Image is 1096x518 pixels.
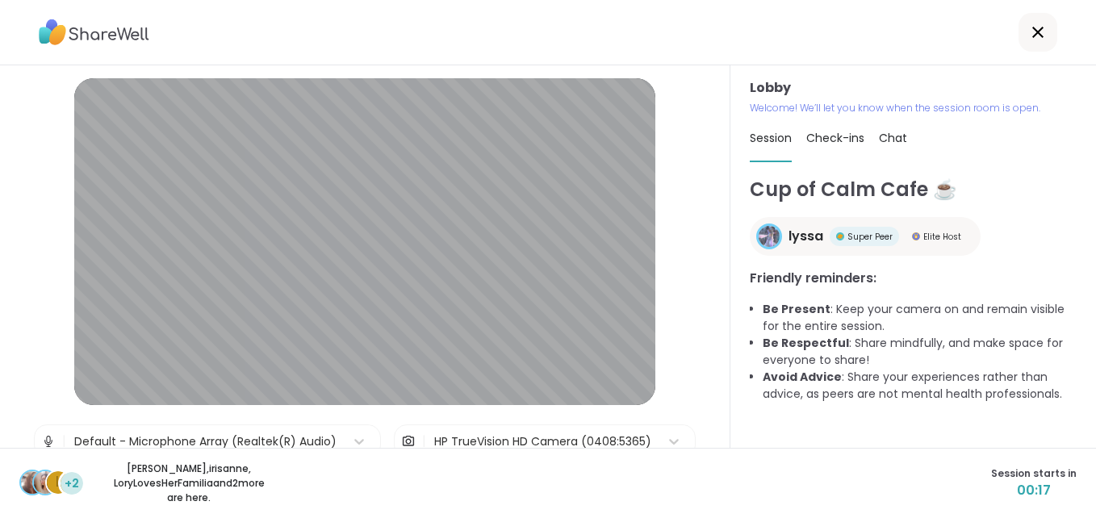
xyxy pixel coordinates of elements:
p: [PERSON_NAME] , irisanne , LoryLovesHerFamilia and 2 more are here. [98,462,279,505]
img: Super Peer [836,232,844,240]
img: Elite Host [912,232,920,240]
span: lyssa [789,227,823,246]
img: Microphone [41,425,56,457]
li: : Share mindfully, and make space for everyone to share! [763,335,1077,369]
div: Default - Microphone Array (Realtek(R) Audio) [74,433,337,450]
img: dodi [21,471,44,494]
span: Session [750,130,792,146]
img: ShareWell Logo [39,14,149,51]
li: : Share your experiences rather than advice, as peers are not mental health professionals. [763,369,1077,403]
b: Be Present [763,301,830,317]
span: L [56,472,61,493]
img: lyssa [759,226,780,247]
b: Avoid Advice [763,369,842,385]
p: Welcome! We’ll let you know when the session room is open. [750,101,1077,115]
span: 00:17 [991,481,1077,500]
span: Chat [879,130,907,146]
img: Camera [401,425,416,457]
b: Be Respectful [763,335,849,351]
h1: Cup of Calm Cafe ☕️ [750,175,1077,204]
li: : Keep your camera on and remain visible for the entire session. [763,301,1077,335]
span: +2 [65,475,79,492]
span: Check-ins [806,130,864,146]
img: irisanne [34,471,56,494]
div: HP TrueVision HD Camera (0408:5365) [434,433,651,450]
span: Super Peer [847,231,893,243]
span: Elite Host [923,231,961,243]
h3: Lobby [750,78,1077,98]
span: Session starts in [991,466,1077,481]
h3: Friendly reminders: [750,269,1077,288]
span: | [422,425,426,457]
span: | [62,425,66,457]
a: lyssalyssaSuper PeerSuper PeerElite HostElite Host [750,217,981,256]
